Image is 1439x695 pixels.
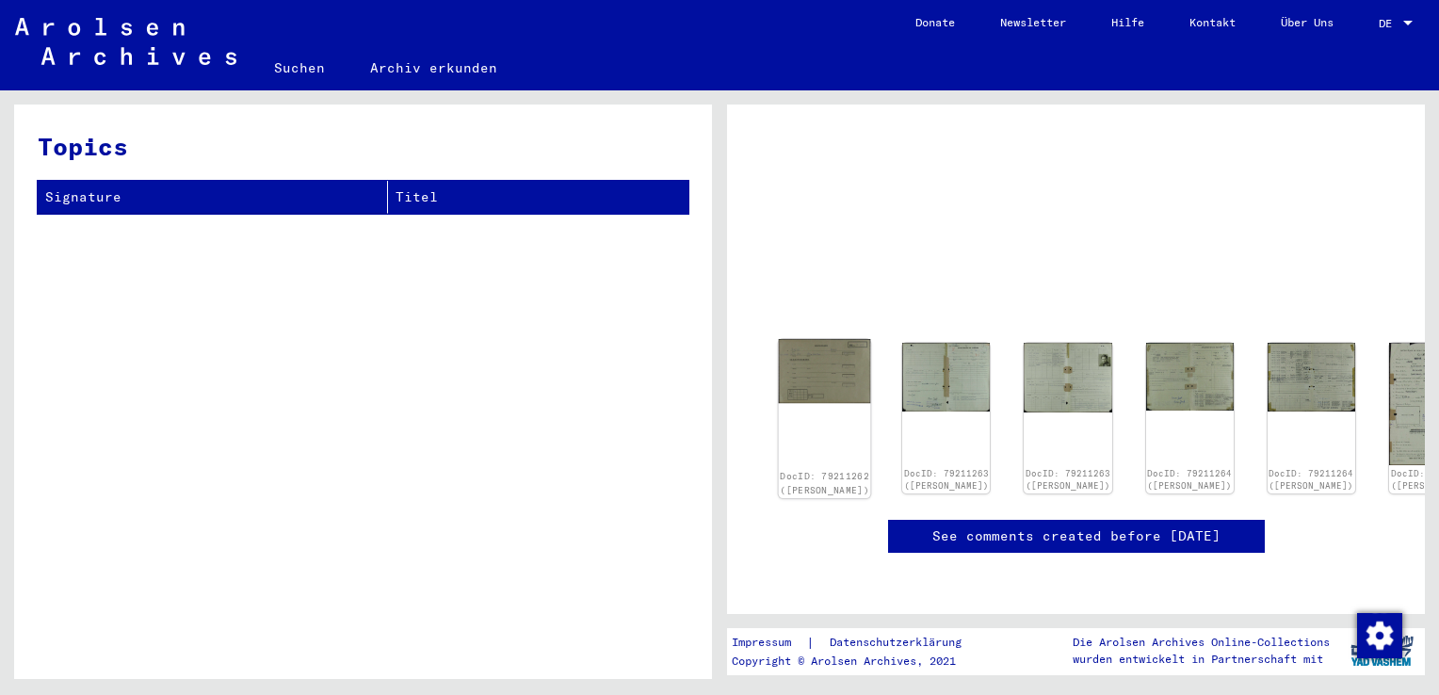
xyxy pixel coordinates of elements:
img: yv_logo.png [1347,627,1417,674]
span: DE [1379,17,1399,30]
img: 002.jpg [1268,343,1355,412]
a: DocID: 79211262 ([PERSON_NAME]) [780,471,869,495]
a: Datenschutzerklärung [815,633,984,653]
a: Archiv erkunden [348,45,520,90]
th: Titel [388,181,688,214]
a: DocID: 79211263 ([PERSON_NAME]) [1026,468,1110,492]
a: DocID: 79211264 ([PERSON_NAME]) [1147,468,1232,492]
a: DocID: 79211264 ([PERSON_NAME]) [1269,468,1353,492]
a: DocID: 79211263 ([PERSON_NAME]) [904,468,989,492]
p: Copyright © Arolsen Archives, 2021 [732,653,984,670]
img: Zustimmung ändern [1357,613,1402,658]
th: Signature [38,181,388,214]
a: Impressum [732,633,806,653]
p: wurden entwickelt in Partnerschaft mit [1073,651,1330,668]
img: 002.jpg [1024,343,1111,412]
div: | [732,633,984,653]
img: 001.jpg [1146,343,1234,411]
a: See comments created before [DATE] [932,526,1221,546]
img: Arolsen_neg.svg [15,18,236,65]
h3: Topics [38,128,687,165]
a: Suchen [251,45,348,90]
p: Die Arolsen Archives Online-Collections [1073,634,1330,651]
img: 001.jpg [902,343,990,412]
img: 001.jpg [779,339,871,403]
